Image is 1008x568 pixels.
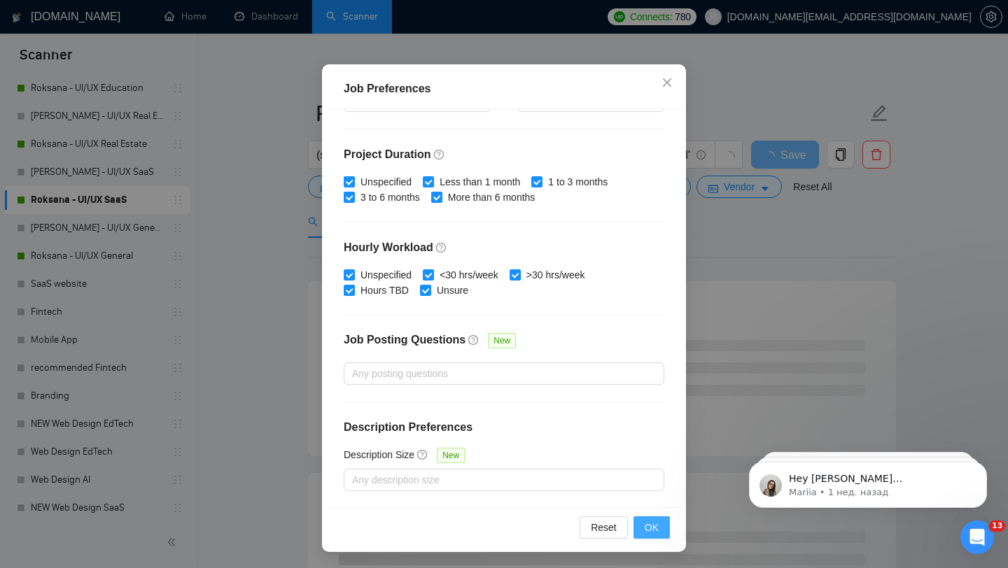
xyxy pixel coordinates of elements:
span: smiley reaction [158,420,195,448]
span: neutral face reaction [122,420,158,448]
span: question-circle [468,334,479,346]
span: OK [645,520,659,535]
span: question-circle [417,449,428,460]
span: Unspecified [355,267,417,283]
span: 3 to 6 months [355,190,426,205]
div: - [491,90,517,129]
span: New [488,333,516,348]
span: Reset [591,520,617,535]
span: Unsure [431,283,474,298]
div: Закрыть [246,6,271,31]
iframe: Intercom notifications сообщение [728,432,1008,530]
span: 😃 [166,420,186,448]
span: close [661,77,673,88]
button: OK [633,516,670,539]
span: Less than 1 month [434,174,526,190]
h4: Description Preferences [344,419,664,436]
span: Unspecified [355,174,417,190]
iframe: To enrich screen reader interactions, please activate Accessibility in Grammarly extension settings [960,520,994,554]
h4: Hourly Workload [344,239,664,256]
span: <30 hrs/week [434,267,504,283]
button: Close [648,64,686,102]
span: New [437,448,465,463]
span: question-circle [434,149,445,160]
span: 😞 [93,420,113,448]
button: Развернуть окно [219,6,246,32]
button: Reset [580,516,628,539]
h5: Description Size [344,447,414,462]
span: question-circle [436,242,447,253]
span: Hours TBD [355,283,414,298]
button: go back [9,6,36,32]
h4: Project Duration [344,146,664,163]
div: Была ли полезна эта статья? [17,406,263,422]
span: disappointed reaction [85,420,122,448]
span: More than 6 months [442,190,541,205]
div: Job Preferences [344,80,664,97]
h4: Job Posting Questions [344,332,465,348]
a: Открыть в справочном центре [53,466,226,477]
span: 13 [989,520,1005,532]
span: 1 to 3 months [542,174,613,190]
span: >30 hrs/week [521,267,591,283]
span: 😐 [129,420,150,448]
